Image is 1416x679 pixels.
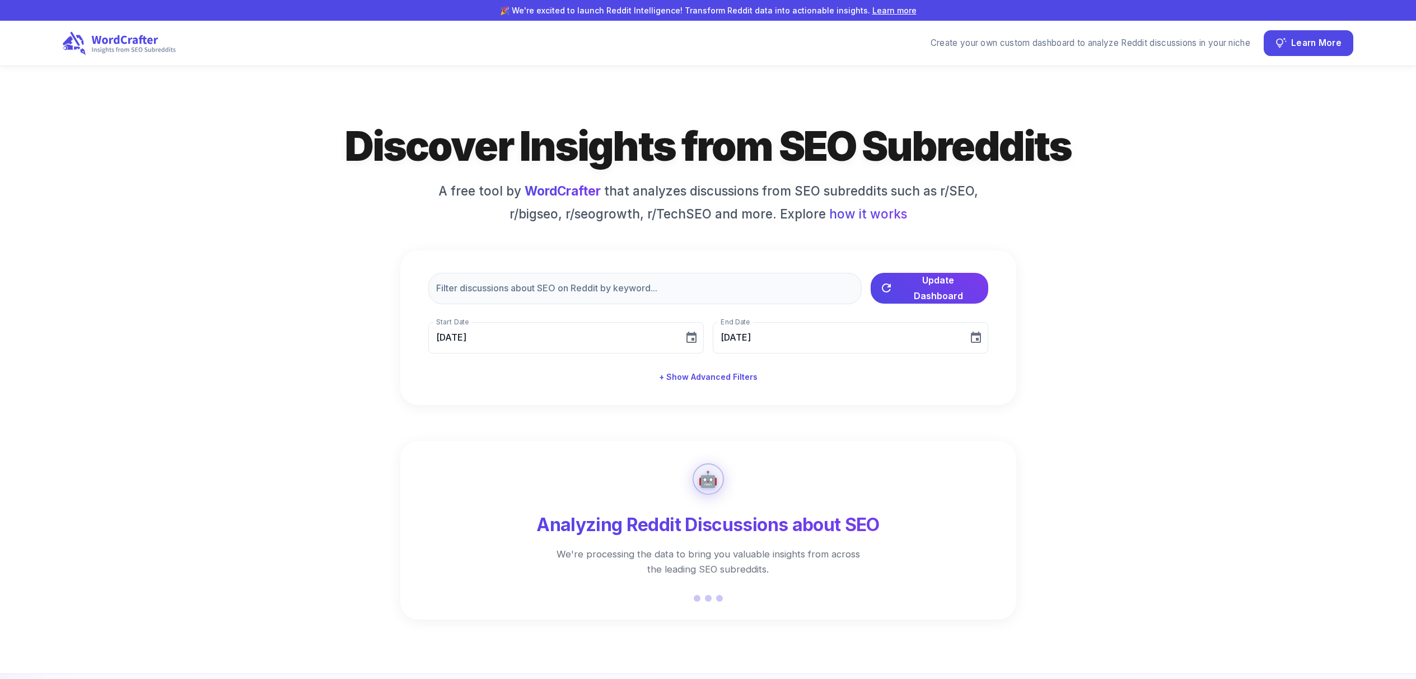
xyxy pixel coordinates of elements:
[931,37,1250,50] div: Create your own custom dashboard to analyze Reddit discussions in your niche
[184,4,1232,16] p: 🎉 We're excited to launch Reddit Intelligence! Transform Reddit data into actionable insights.
[713,322,960,354] input: MM/DD/YYYY
[680,327,703,349] button: Choose date, selected date is Aug 10, 2025
[1264,30,1353,56] button: Learn More
[418,513,998,538] h4: Analyzing Reddit Discussions about SEO
[871,273,988,304] button: Update Dashboard
[898,272,979,304] span: Update Dashboard
[872,6,917,15] a: Learn more
[428,182,988,224] h6: A free tool by that analyzes discussions from SEO subreddits such as r/SEO, r/bigseo, r/seogrowth...
[721,317,750,327] label: End Date
[428,322,676,354] input: MM/DD/YYYY
[525,183,601,198] a: WordCrafter
[965,327,987,349] button: Choose date, selected date is Sep 9, 2025
[428,273,862,304] input: Filter discussions about SEO on Reddit by keyword...
[316,120,1100,173] h1: Discover Insights from SEO Subreddits
[436,317,469,327] label: Start Date
[540,547,876,577] p: We're processing the data to bring you valuable insights from across the leading SEO subreddits.
[655,367,762,388] button: + Show Advanced Filters
[829,204,907,224] span: how it works
[698,467,718,491] div: 🤖
[1291,36,1342,51] span: Learn More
